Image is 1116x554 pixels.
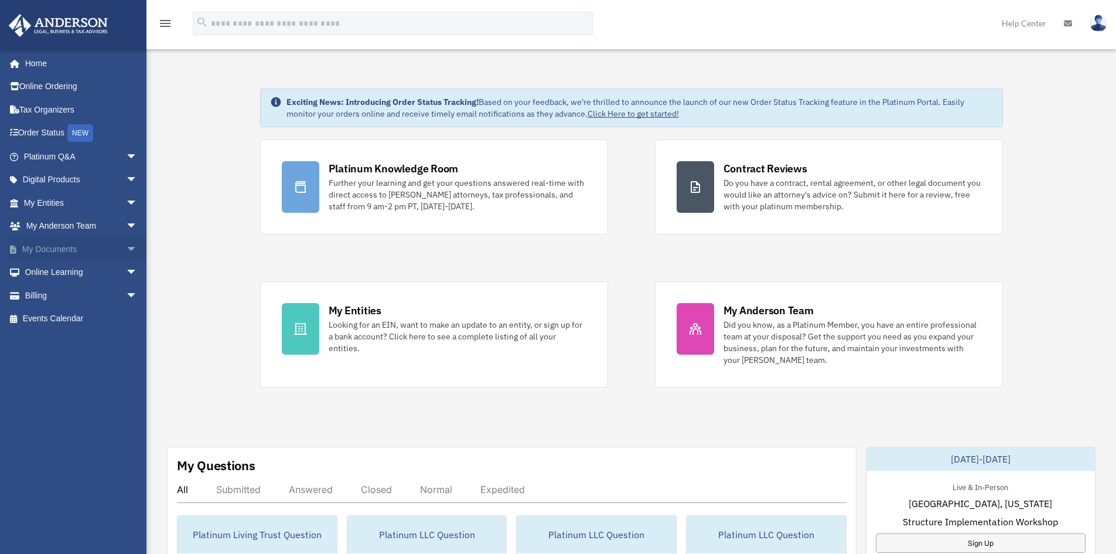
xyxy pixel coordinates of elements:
a: Events Calendar [8,307,155,331]
i: menu [158,16,172,30]
div: Do you have a contract, rental agreement, or other legal document you would like an attorney's ad... [723,177,981,212]
div: Live & In-Person [943,480,1018,492]
div: Platinum LLC Question [517,516,676,553]
div: Closed [361,484,392,495]
a: Tax Organizers [8,98,155,121]
span: arrow_drop_down [126,191,149,215]
a: Digital Productsarrow_drop_down [8,168,155,192]
span: arrow_drop_down [126,261,149,285]
div: Answered [289,484,333,495]
span: arrow_drop_down [126,145,149,169]
i: search [196,16,209,29]
div: Did you know, as a Platinum Member, you have an entire professional team at your disposal? Get th... [723,319,981,366]
a: Contract Reviews Do you have a contract, rental agreement, or other legal document you would like... [655,140,1003,234]
a: My Anderson Team Did you know, as a Platinum Member, you have an entire professional team at your... [655,281,1003,388]
div: Based on your feedback, we're thrilled to announce the launch of our new Order Status Tracking fe... [286,96,993,120]
a: My Entities Looking for an EIN, want to make an update to an entity, or sign up for a bank accoun... [260,281,608,388]
a: My Entitiesarrow_drop_down [8,191,155,215]
a: Platinum Knowledge Room Further your learning and get your questions answered real-time with dire... [260,140,608,234]
a: Online Learningarrow_drop_down [8,261,155,284]
div: Platinum Living Trust Question [178,516,337,553]
img: User Pic [1090,15,1107,32]
a: Click Here to get started! [588,108,679,119]
div: My Questions [177,457,255,474]
span: arrow_drop_down [126,284,149,308]
span: arrow_drop_down [126,168,149,192]
div: Looking for an EIN, want to make an update to an entity, or sign up for a bank account? Click her... [329,319,586,354]
strong: Exciting News: Introducing Order Status Tracking! [286,97,479,107]
div: Contract Reviews [723,161,807,176]
div: Submitted [216,484,261,495]
div: All [177,484,188,495]
div: Expedited [480,484,525,495]
span: arrow_drop_down [126,237,149,261]
div: Normal [420,484,452,495]
a: Home [8,52,149,75]
div: Platinum Knowledge Room [329,161,459,176]
div: NEW [67,124,93,142]
a: My Documentsarrow_drop_down [8,237,155,261]
div: Platinum LLC Question [687,516,846,553]
a: My Anderson Teamarrow_drop_down [8,215,155,238]
a: Billingarrow_drop_down [8,284,155,307]
a: Platinum Q&Aarrow_drop_down [8,145,155,168]
span: Structure Implementation Workshop [903,515,1058,529]
div: Further your learning and get your questions answered real-time with direct access to [PERSON_NAM... [329,177,586,212]
div: Platinum LLC Question [347,516,507,553]
div: My Anderson Team [723,303,814,318]
a: Order StatusNEW [8,121,155,145]
a: Online Ordering [8,75,155,98]
span: [GEOGRAPHIC_DATA], [US_STATE] [909,497,1052,511]
span: arrow_drop_down [126,215,149,239]
div: [DATE]-[DATE] [866,447,1095,471]
div: My Entities [329,303,381,318]
img: Anderson Advisors Platinum Portal [5,14,111,37]
a: Sign Up [876,533,1086,553]
a: menu [158,21,172,30]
